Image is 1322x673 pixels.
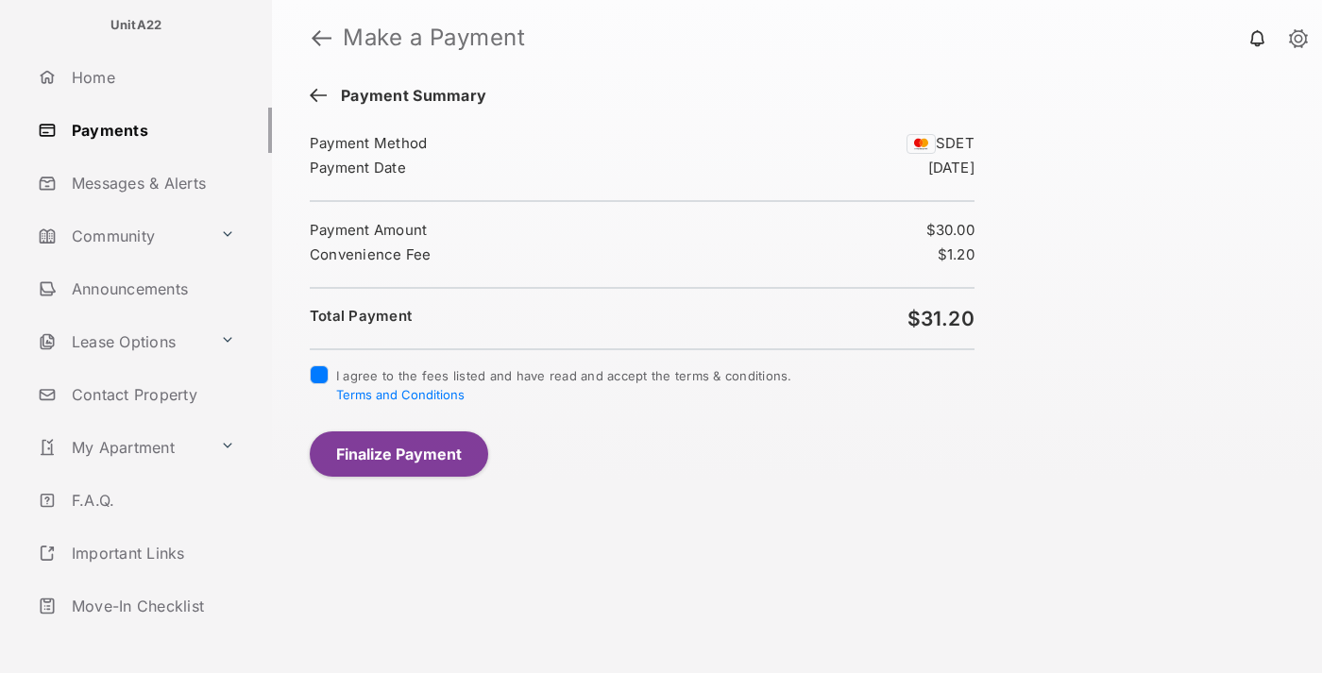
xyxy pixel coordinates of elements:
[30,55,272,100] a: Home
[30,266,272,311] a: Announcements
[30,160,272,206] a: Messages & Alerts
[310,431,488,477] button: Finalize Payment
[30,583,272,629] a: Move-In Checklist
[331,87,486,108] span: Payment Summary
[30,425,212,470] a: My Apartment
[30,213,212,259] a: Community
[30,372,272,417] a: Contact Property
[30,530,243,576] a: Important Links
[343,26,525,49] strong: Make a Payment
[30,108,272,153] a: Payments
[110,16,162,35] p: UnitA22
[336,387,465,402] button: I agree to the fees listed and have read and accept the terms & conditions.
[30,319,212,364] a: Lease Options
[30,478,272,523] a: F.A.Q.
[336,368,792,402] span: I agree to the fees listed and have read and accept the terms & conditions.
